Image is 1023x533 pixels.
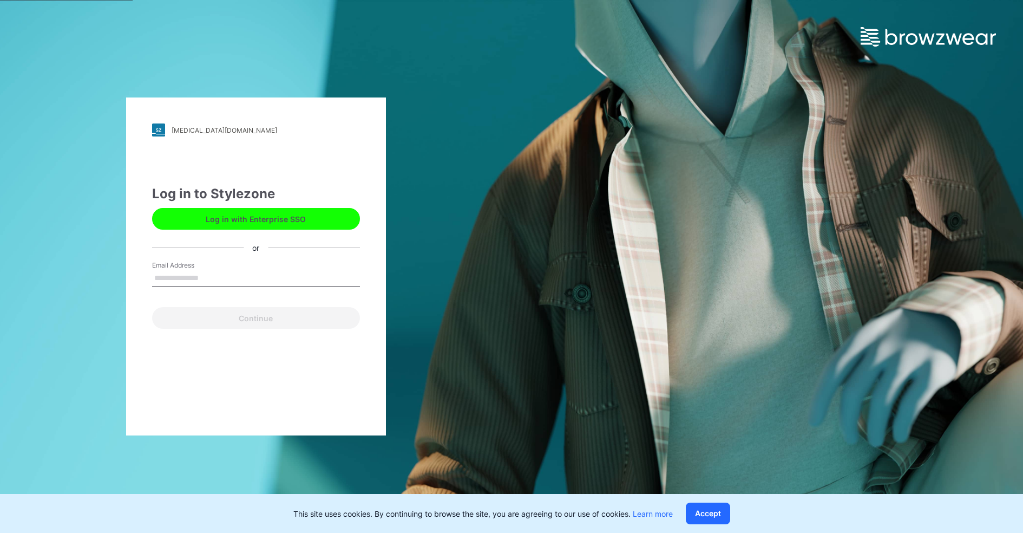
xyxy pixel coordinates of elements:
[172,126,277,134] div: [MEDICAL_DATA][DOMAIN_NAME]
[293,508,673,519] p: This site uses cookies. By continuing to browse the site, you are agreeing to our use of cookies.
[861,27,996,47] img: browzwear-logo.e42bd6dac1945053ebaf764b6aa21510.svg
[633,509,673,518] a: Learn more
[152,123,165,136] img: stylezone-logo.562084cfcfab977791bfbf7441f1a819.svg
[244,242,268,253] div: or
[152,184,360,204] div: Log in to Stylezone
[152,123,360,136] a: [MEDICAL_DATA][DOMAIN_NAME]
[686,503,730,524] button: Accept
[152,261,228,270] label: Email Address
[152,208,360,230] button: Log in with Enterprise SSO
